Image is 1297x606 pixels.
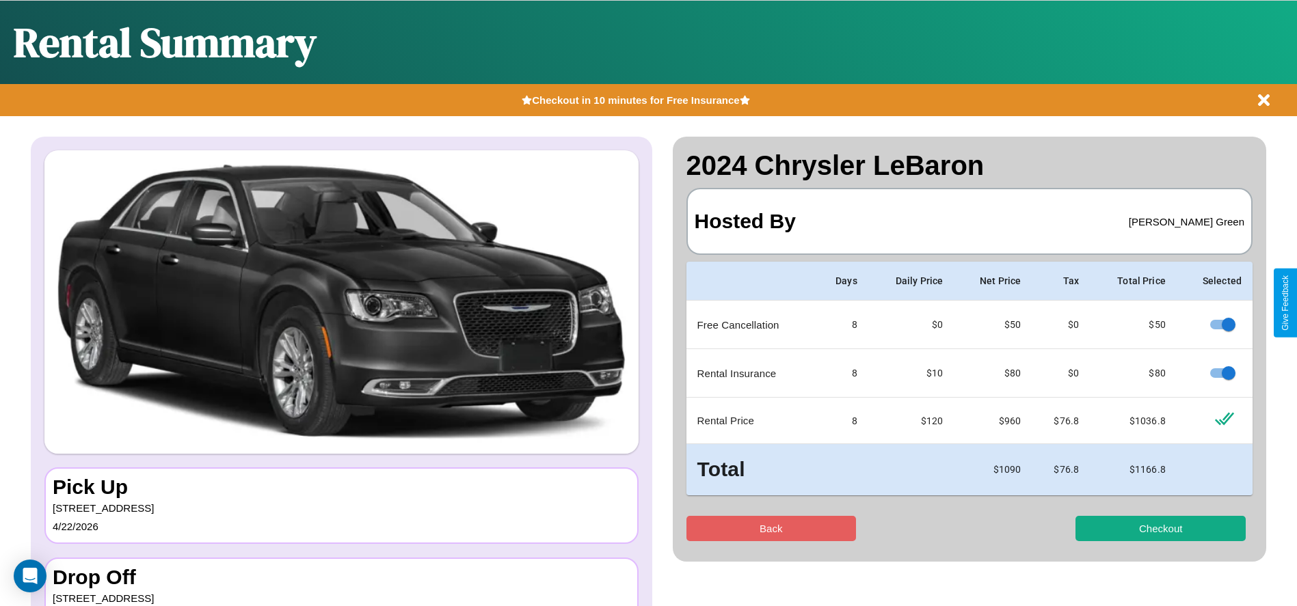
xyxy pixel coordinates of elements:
h3: Total [697,455,804,484]
h3: Pick Up [53,476,630,499]
h3: Hosted By [695,196,796,247]
td: $ 1166.8 [1090,444,1177,495]
h1: Rental Summary [14,14,317,70]
td: $ 80 [954,349,1032,398]
table: simple table [686,262,1253,495]
th: Total Price [1090,262,1177,301]
td: 8 [814,349,868,398]
td: $ 80 [1090,349,1177,398]
td: 8 [814,301,868,349]
h3: Drop Off [53,566,630,589]
td: $ 120 [868,398,954,444]
td: $ 76.8 [1032,398,1090,444]
td: $ 960 [954,398,1032,444]
p: Rental Insurance [697,364,804,383]
b: Checkout in 10 minutes for Free Insurance [532,94,739,106]
button: Back [686,516,857,541]
td: $ 50 [954,301,1032,349]
td: $0 [1032,301,1090,349]
td: $10 [868,349,954,398]
td: $ 1036.8 [1090,398,1177,444]
p: [PERSON_NAME] Green [1129,212,1244,231]
th: Net Price [954,262,1032,301]
button: Checkout [1075,516,1246,541]
td: $0 [1032,349,1090,398]
p: Rental Price [697,411,804,430]
td: $ 1090 [954,444,1032,495]
th: Tax [1032,262,1090,301]
p: 4 / 22 / 2026 [53,517,630,536]
p: [STREET_ADDRESS] [53,499,630,517]
th: Days [814,262,868,301]
div: Give Feedback [1281,275,1290,331]
th: Daily Price [868,262,954,301]
td: $ 50 [1090,301,1177,349]
td: $ 76.8 [1032,444,1090,495]
div: Open Intercom Messenger [14,560,46,592]
th: Selected [1177,262,1253,301]
p: Free Cancellation [697,316,804,334]
h2: 2024 Chrysler LeBaron [686,150,1253,181]
td: $0 [868,301,954,349]
td: 8 [814,398,868,444]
